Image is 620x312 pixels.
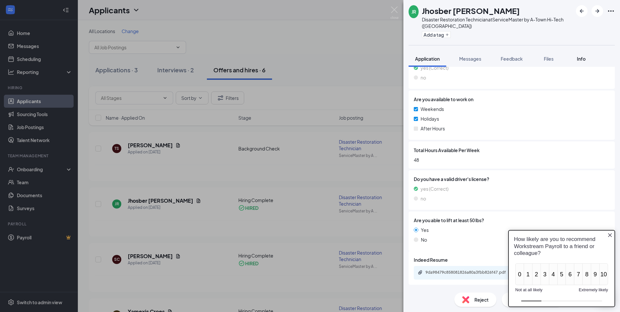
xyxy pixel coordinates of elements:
span: no [421,74,426,81]
div: JR [411,8,416,15]
div: Disaster Restoration Technician at ServiceMaster by A-Town Hi-Tech ([GEOGRAPHIC_DATA]) [422,16,573,29]
button: ArrowLeftNew [576,5,588,17]
span: Feedback [501,56,523,62]
span: Do you have a valid driver's license? [414,175,610,183]
svg: Ellipses [607,7,615,15]
span: Yes [421,226,429,234]
button: PlusAdd a tag [422,31,451,38]
span: Are you available to work on [414,96,473,103]
span: 48 [414,156,610,163]
div: 9da98479c858081826a80a3fbb826f47.pdf [425,270,516,275]
span: no [421,195,426,202]
span: Total Hours Available Per Week [414,147,480,154]
button: ArrowRight [591,5,603,17]
span: Are you able to lift at least 50 lbs? [414,217,484,224]
span: Holidays [421,115,439,122]
span: Messages [459,56,481,62]
svg: ArrowLeftNew [578,7,586,15]
span: yes (Correct) [421,64,448,71]
span: No [421,236,427,243]
span: yes (Correct) [421,185,448,192]
span: Weekends [421,105,444,113]
span: After Hours [421,125,445,132]
svg: Paperclip [418,270,423,275]
svg: ArrowRight [593,7,601,15]
span: Application [415,56,440,62]
span: Files [544,56,554,62]
span: Info [577,56,586,62]
h1: Jhosber [PERSON_NAME] [422,5,520,16]
iframe: Sprig User Feedback Dialog [503,225,620,312]
svg: Plus [445,33,449,37]
span: Indeed Resume [414,256,448,263]
a: Paperclip9da98479c858081826a80a3fbb826f47.pdf [418,270,523,276]
span: Reject [474,296,489,303]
